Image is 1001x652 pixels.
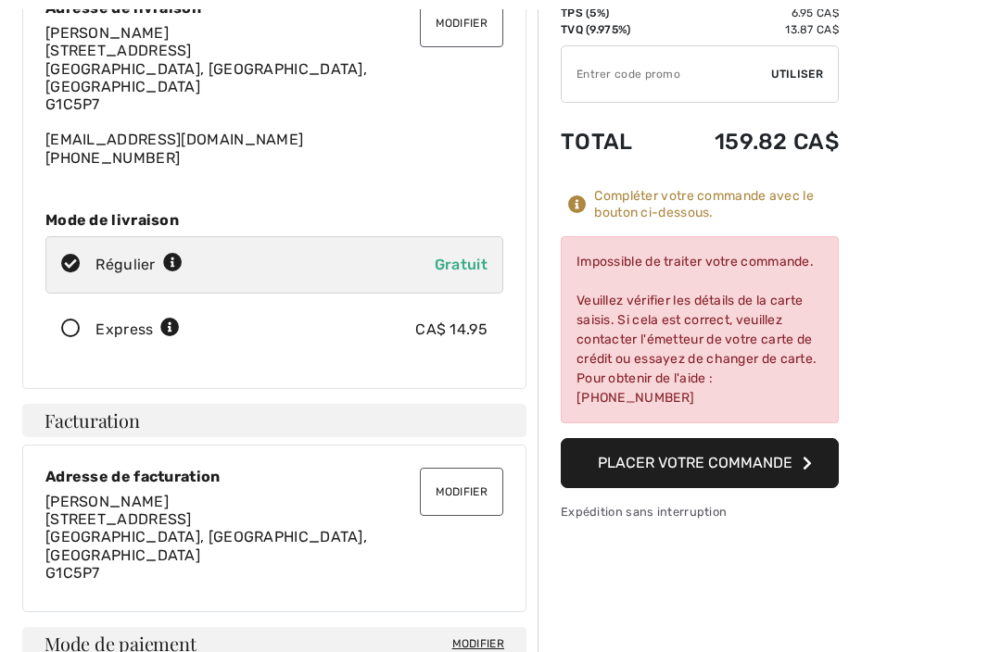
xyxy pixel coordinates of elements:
div: CA$ 14.95 [415,319,488,341]
td: 13.87 CA$ [663,21,839,38]
td: TPS (5%) [561,5,663,21]
div: Régulier [95,254,183,276]
span: Modifier [452,635,504,652]
input: Code promo [562,46,771,102]
span: Facturation [44,411,140,430]
a: [PHONE_NUMBER] [45,149,180,167]
span: [PERSON_NAME] [45,24,169,42]
button: Modifier [420,468,503,516]
td: Total [561,110,663,173]
div: Adresse de facturation [45,468,503,485]
span: [PERSON_NAME] [45,493,169,510]
button: Placer votre commande [561,438,839,488]
span: Gratuit [435,256,488,273]
span: Utiliser [771,66,823,82]
span: [STREET_ADDRESS] [GEOGRAPHIC_DATA], [GEOGRAPHIC_DATA], [GEOGRAPHIC_DATA] G1C5P7 [45,510,367,582]
div: Express [95,319,180,341]
div: Compléter votre commande avec le bouton ci-dessous. [594,188,839,221]
td: 6.95 CA$ [663,5,839,21]
div: [EMAIL_ADDRESS][DOMAIN_NAME] [45,24,503,167]
div: Impossible de traiter votre commande. Veuillez vérifier les détails de la carte saisis. Si cela e... [561,236,839,423]
td: TVQ (9.975%) [561,21,663,38]
td: 159.82 CA$ [663,110,839,173]
span: [STREET_ADDRESS] [GEOGRAPHIC_DATA], [GEOGRAPHIC_DATA], [GEOGRAPHIC_DATA] G1C5P7 [45,42,367,113]
div: Mode de livraison [45,211,503,229]
div: Expédition sans interruption [561,503,839,520]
